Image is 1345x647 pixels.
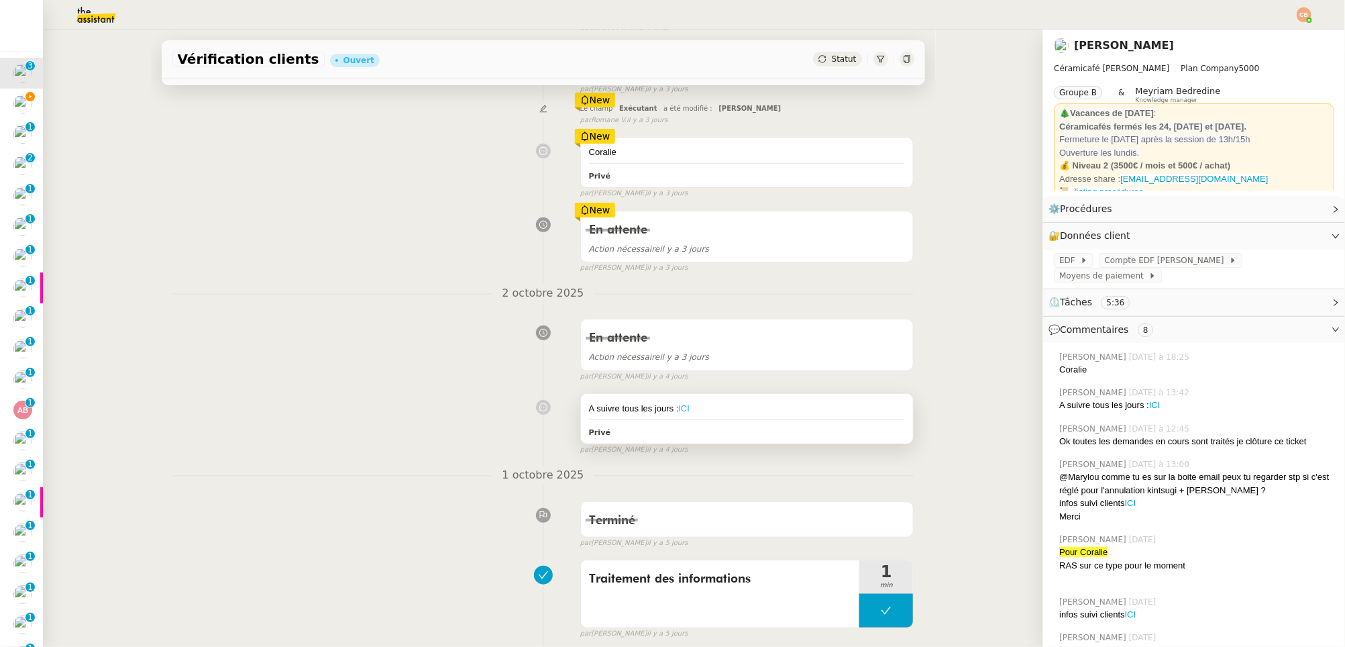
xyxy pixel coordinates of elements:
[25,398,35,407] nz-badge-sup: 1
[1048,201,1118,217] span: ⚙️
[580,115,668,126] small: Romane V.
[1135,97,1197,104] span: Knowledge manager
[13,248,32,266] img: users%2FHIWaaSoTa5U8ssS5t403NQMyZZE3%2Favatar%2Fa4be050e-05fa-4f28-bbe7-e7e8e4788720
[1059,608,1334,621] div: infos suivi clients
[28,398,33,410] p: 1
[1101,296,1130,309] nz-tag: 5:36
[589,244,660,254] span: Action nécessaire
[589,352,660,362] span: Action nécessaire
[25,583,35,592] nz-badge-sup: 1
[1120,174,1268,184] a: [EMAIL_ADDRESS][DOMAIN_NAME]
[1059,596,1129,608] span: [PERSON_NAME]
[1118,86,1124,103] span: &
[28,490,33,502] p: 1
[25,460,35,469] nz-badge-sup: 1
[678,403,690,413] a: ICI
[1059,458,1129,470] span: [PERSON_NAME]
[580,444,592,456] span: par
[580,188,592,199] span: par
[1059,134,1250,144] span: Fermeture le [DATE] après la session de 13h/15h
[13,401,32,419] img: svg
[1054,38,1069,53] img: users%2F9mvJqJUvllffspLsQzytnd0Nt4c2%2Favatar%2F82da88e3-d90d-4e39-b37d-dcb7941179ae
[28,61,33,73] p: 3
[13,340,32,358] img: users%2FPVo4U3nC6dbZZPS5thQt7kGWk8P2%2Favatar%2F1516997780130.jpeg
[1129,387,1192,399] span: [DATE] à 13:42
[25,153,35,162] nz-badge-sup: 2
[28,429,33,441] p: 1
[647,84,688,95] span: il y a 3 jours
[589,352,709,362] span: il y a 3 jours
[1059,148,1139,158] span: Ouverture les lundis.
[1043,223,1345,249] div: 🔐Données client
[1297,7,1311,22] img: svg
[1059,387,1129,399] span: [PERSON_NAME]
[859,564,913,580] span: 1
[1060,297,1092,307] span: Tâches
[580,538,688,549] small: [PERSON_NAME]
[589,244,709,254] span: il y a 3 jours
[1059,511,1081,521] span: Merci
[492,466,595,485] span: 1 octobre 2025
[580,371,592,383] span: par
[1059,172,1329,186] div: Adresse share :
[25,61,35,70] nz-badge-sup: 3
[28,521,33,533] p: 1
[25,490,35,499] nz-badge-sup: 1
[492,285,595,303] span: 2 octobre 2025
[580,262,592,274] span: par
[28,460,33,472] p: 1
[1059,435,1334,448] div: Ok toutes les demandes en cours sont traités je clôture ce ticket
[1054,86,1102,99] nz-tag: Groupe B
[580,628,688,640] small: [PERSON_NAME]
[1059,269,1148,283] span: Moyens de paiement
[575,129,616,144] div: New
[1154,108,1156,118] span: :
[1059,559,1334,573] div: RAS sur ce type pour le moment
[1043,289,1345,315] div: ⏲️Tâches 5:36
[13,615,32,634] img: users%2FUWPTPKITw0gpiMilXqRXG5g9gXH3%2Favatar%2F405ab820-17f5-49fd-8f81-080694535f4d
[28,122,33,134] p: 1
[28,613,33,625] p: 1
[1129,423,1192,435] span: [DATE] à 12:45
[25,122,35,132] nz-badge-sup: 1
[1138,323,1154,337] nz-tag: 8
[580,105,613,112] span: Le champ
[589,224,647,236] span: En attente
[13,156,32,175] img: users%2Fvjxz7HYmGaNTSE4yF5W2mFwJXra2%2Favatar%2Ff3aef901-807b-4123-bf55-4aed7c5d6af5
[13,462,32,481] img: users%2FDBF5gIzOT6MfpzgDQC7eMkIK8iA3%2Favatar%2Fd943ca6c-06ba-4e73-906b-d60e05e423d3
[28,184,33,196] p: 1
[1059,497,1334,510] div: infos suivi clients
[13,217,32,236] img: users%2F9mvJqJUvllffspLsQzytnd0Nt4c2%2Favatar%2F82da88e3-d90d-4e39-b37d-dcb7941179ae
[619,105,657,112] span: Exécutant
[1104,254,1229,267] span: Compte EDF [PERSON_NAME]
[1059,470,1334,497] div: @Marylou comme tu es sur la boite email peux tu regarder stp si c'est réglé pour l'annulation kin...
[13,125,32,144] img: users%2FUWPTPKITw0gpiMilXqRXG5g9gXH3%2Favatar%2F405ab820-17f5-49fd-8f81-080694535f4d
[589,146,906,159] div: Coralie
[13,524,32,542] img: users%2FDBF5gIzOT6MfpzgDQC7eMkIK8iA3%2Favatar%2Fd943ca6c-06ba-4e73-906b-d60e05e423d3
[13,309,32,328] img: users%2FHIWaaSoTa5U8ssS5t403NQMyZZE3%2Favatar%2Fa4be050e-05fa-4f28-bbe7-e7e8e4788720
[580,188,688,199] small: [PERSON_NAME]
[178,52,319,66] span: Vérification clients
[1129,458,1192,470] span: [DATE] à 13:00
[647,538,688,549] span: il y a 5 jours
[647,628,688,640] span: il y a 5 jours
[580,371,688,383] small: [PERSON_NAME]
[580,538,592,549] span: par
[28,552,33,564] p: 1
[663,105,712,112] span: a été modifié :
[580,444,688,456] small: [PERSON_NAME]
[1043,317,1345,343] div: 💬Commentaires 8
[1059,351,1129,363] span: [PERSON_NAME]
[28,214,33,226] p: 1
[580,262,688,274] small: [PERSON_NAME]
[1125,609,1136,619] a: ICI
[25,613,35,622] nz-badge-sup: 1
[718,105,781,112] span: [PERSON_NAME]
[1043,196,1345,222] div: ⚙️Procédures
[1129,596,1159,608] span: [DATE]
[1135,86,1220,96] span: Meyriam Bedredine
[13,95,32,113] img: users%2F9mvJqJUvllffspLsQzytnd0Nt4c2%2Favatar%2F82da88e3-d90d-4e39-b37d-dcb7941179ae
[1129,351,1192,363] span: [DATE] à 18:25
[1059,108,1154,118] strong: 🎄Vacances de [DATE]
[1054,64,1169,73] span: Céramicafé [PERSON_NAME]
